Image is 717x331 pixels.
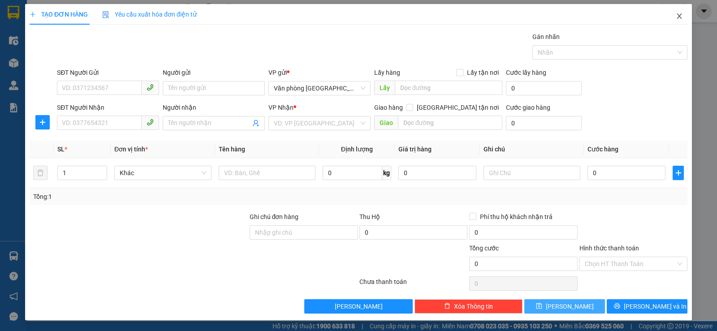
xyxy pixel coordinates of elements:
[587,146,618,153] span: Cước hàng
[469,245,499,252] span: Tổng cước
[335,301,383,311] span: [PERSON_NAME]
[57,68,159,77] div: SĐT Người Gửi
[268,104,294,111] span: VP Nhận
[219,166,315,180] input: VD: Bàn, Ghế
[667,4,692,29] button: Close
[444,303,450,310] span: delete
[268,68,371,77] div: VP gửi
[147,119,154,126] span: phone
[413,103,502,112] span: [GEOGRAPHIC_DATA] tận nơi
[102,11,109,18] img: icon
[506,69,546,76] label: Cước lấy hàng
[274,82,365,95] span: Văn phòng Ninh Bình
[30,11,36,17] span: plus
[673,169,683,176] span: plus
[382,166,391,180] span: kg
[624,301,687,311] span: [PERSON_NAME] và In
[120,166,206,180] span: Khác
[607,299,687,314] button: printer[PERSON_NAME] và In
[673,166,684,180] button: plus
[35,115,50,129] button: plus
[374,81,395,95] span: Lấy
[250,225,358,240] input: Ghi chú đơn hàng
[454,301,493,311] span: Xóa Thông tin
[546,301,594,311] span: [PERSON_NAME]
[476,212,556,222] span: Phí thu hộ khách nhận trả
[33,166,48,180] button: delete
[33,192,277,202] div: Tổng: 1
[374,104,403,111] span: Giao hàng
[374,116,398,130] span: Giao
[359,213,380,220] span: Thu Hộ
[219,146,245,153] span: Tên hàng
[614,303,620,310] span: printer
[57,103,159,112] div: SĐT Người Nhận
[398,166,476,180] input: 0
[524,299,605,314] button: save[PERSON_NAME]
[30,11,88,18] span: TẠO ĐƠN HÀNG
[57,146,65,153] span: SL
[374,69,400,76] span: Lấy hàng
[506,81,582,95] input: Cước lấy hàng
[358,277,468,292] div: Chưa thanh toán
[252,120,259,127] span: user-add
[250,213,299,220] label: Ghi chú đơn hàng
[114,146,148,153] span: Đơn vị tính
[463,68,502,77] span: Lấy tận nơi
[506,104,550,111] label: Cước giao hàng
[676,13,683,20] span: close
[304,299,412,314] button: [PERSON_NAME]
[147,84,154,91] span: phone
[415,299,523,314] button: deleteXóa Thông tin
[102,11,197,18] span: Yêu cầu xuất hóa đơn điện tử
[532,33,560,40] label: Gán nhãn
[579,245,639,252] label: Hình thức thanh toán
[395,81,503,95] input: Dọc đường
[163,103,265,112] div: Người nhận
[398,116,503,130] input: Dọc đường
[536,303,542,310] span: save
[36,119,49,126] span: plus
[163,68,265,77] div: Người gửi
[398,146,432,153] span: Giá trị hàng
[341,146,373,153] span: Định lượng
[480,141,584,158] th: Ghi chú
[506,116,582,130] input: Cước giao hàng
[484,166,580,180] input: Ghi Chú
